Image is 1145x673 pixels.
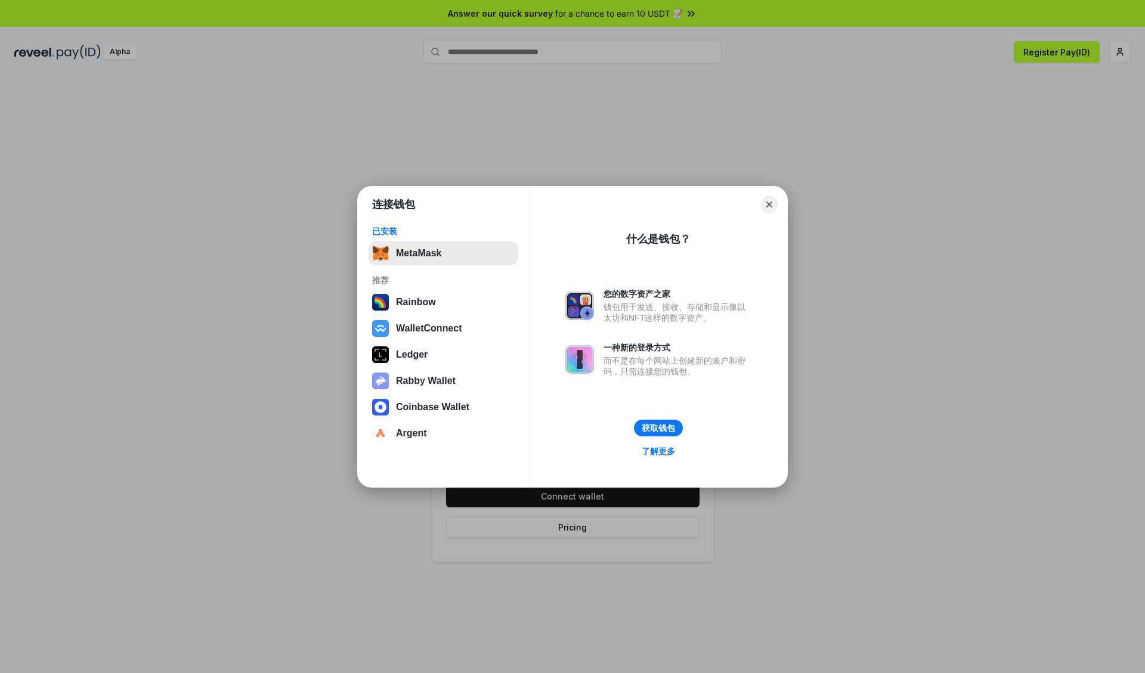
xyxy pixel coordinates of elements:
[372,399,389,415] img: svg+xml,%3Csvg%20width%3D%2228%22%20height%3D%2228%22%20viewBox%3D%220%200%2028%2028%22%20fill%3D...
[396,402,469,413] div: Coinbase Wallet
[372,197,415,212] h1: 连接钱包
[604,302,751,323] div: 钱包用于发送、接收、存储和显示像以太坊和NFT这样的数字资产。
[369,241,518,265] button: MetaMask
[642,446,675,457] div: 了解更多
[634,420,683,436] button: 获取钱包
[372,294,389,311] img: svg+xml,%3Csvg%20width%3D%22120%22%20height%3D%22120%22%20viewBox%3D%220%200%20120%20120%22%20fil...
[635,444,682,459] a: 了解更多
[372,373,389,389] img: svg+xml,%3Csvg%20xmlns%3D%22http%3A%2F%2Fwww.w3.org%2F2000%2Fsvg%22%20fill%3D%22none%22%20viewBox...
[369,343,518,367] button: Ledger
[396,248,441,259] div: MetaMask
[396,376,456,386] div: Rabby Wallet
[372,226,515,237] div: 已安装
[372,425,389,442] img: svg+xml,%3Csvg%20width%3D%2228%22%20height%3D%2228%22%20viewBox%3D%220%200%2028%2028%22%20fill%3D...
[396,297,436,308] div: Rainbow
[372,245,389,262] img: svg+xml,%3Csvg%20fill%3D%22none%22%20height%3D%2233%22%20viewBox%3D%220%200%2035%2033%22%20width%...
[642,423,675,433] div: 获取钱包
[626,232,691,246] div: 什么是钱包？
[396,428,427,439] div: Argent
[369,369,518,393] button: Rabby Wallet
[369,317,518,340] button: WalletConnect
[369,395,518,419] button: Coinbase Wallet
[761,196,778,213] button: Close
[604,355,751,377] div: 而不是在每个网站上创建新的账户和密码，只需连接您的钱包。
[369,290,518,314] button: Rainbow
[396,349,428,360] div: Ledger
[372,346,389,363] img: svg+xml,%3Csvg%20xmlns%3D%22http%3A%2F%2Fwww.w3.org%2F2000%2Fsvg%22%20width%3D%2228%22%20height%3...
[369,421,518,445] button: Argent
[565,345,594,374] img: svg+xml,%3Csvg%20xmlns%3D%22http%3A%2F%2Fwww.w3.org%2F2000%2Fsvg%22%20fill%3D%22none%22%20viewBox...
[604,342,751,353] div: 一种新的登录方式
[396,323,462,334] div: WalletConnect
[604,289,751,299] div: 您的数字资产之家
[372,320,389,337] img: svg+xml,%3Csvg%20width%3D%2228%22%20height%3D%2228%22%20viewBox%3D%220%200%2028%2028%22%20fill%3D...
[372,275,515,286] div: 推荐
[565,291,594,320] img: svg+xml,%3Csvg%20xmlns%3D%22http%3A%2F%2Fwww.w3.org%2F2000%2Fsvg%22%20fill%3D%22none%22%20viewBox...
